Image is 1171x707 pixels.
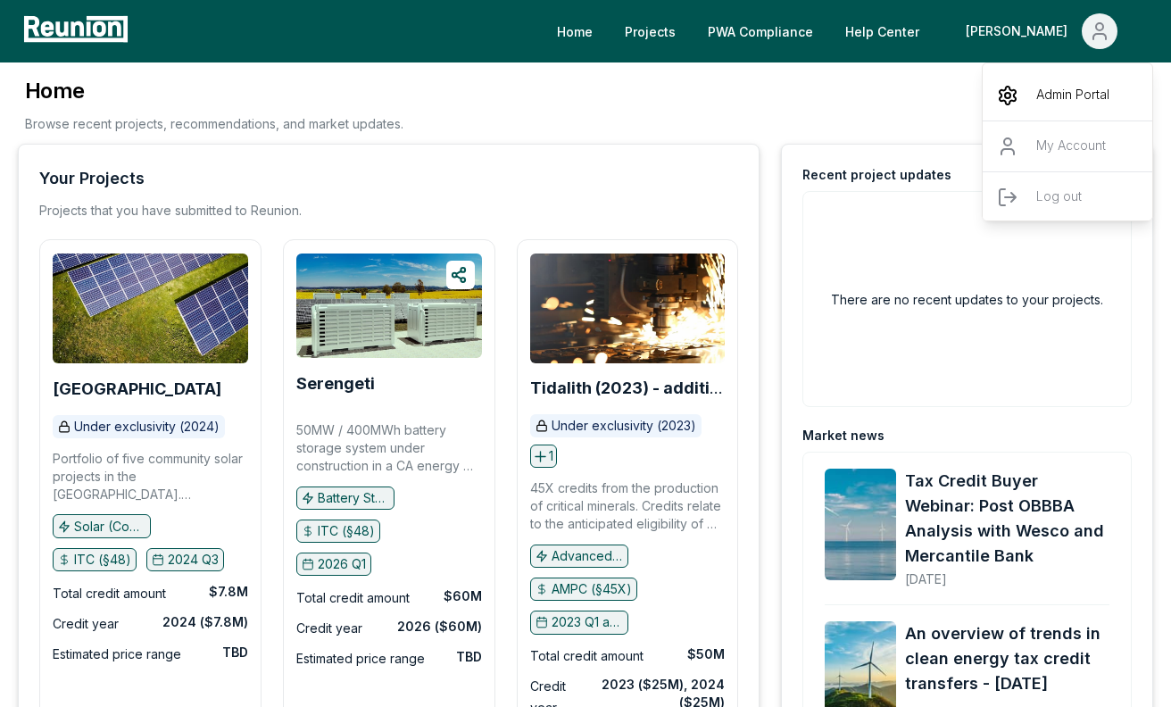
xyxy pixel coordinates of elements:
[530,645,644,667] div: Total credit amount
[983,71,1154,121] a: Admin Portal
[530,379,725,397] a: Tidalith (2023) - additional volume
[53,380,221,398] a: [GEOGRAPHIC_DATA]
[802,166,951,184] div: Recent project updates
[831,13,934,49] a: Help Center
[296,421,483,475] p: 50MW / 400MWh battery storage system under construction in a CA energy community
[456,648,482,666] div: TBD
[25,77,403,105] h3: Home
[1036,136,1106,157] p: My Account
[530,378,723,415] b: Tidalith (2023) - additional volume
[296,618,362,639] div: Credit year
[1036,85,1109,106] p: Admin Portal
[966,13,1075,49] div: [PERSON_NAME]
[39,166,145,191] div: Your Projects
[74,551,131,569] p: ITC (§48)
[53,583,166,604] div: Total credit amount
[530,611,628,634] button: 2023 Q1 and earlier
[74,418,220,436] p: Under exclusivity (2024)
[296,375,375,393] a: Serengeti
[905,469,1109,569] a: Tax Credit Buyer Webinar: Post OBBBA Analysis with Wesco and Mercantile Bank
[543,13,1153,49] nav: Main
[905,621,1109,696] a: An overview of trends in clean energy tax credit transfers - [DATE]
[552,613,623,631] p: 2023 Q1 and earlier
[951,13,1132,49] button: [PERSON_NAME]
[1036,187,1082,208] p: Log out
[831,290,1103,309] h2: There are no recent updates to your projects.
[444,587,482,605] div: $60M
[296,648,425,670] div: Estimated price range
[296,374,375,393] b: Serengeti
[552,580,632,598] p: AMPC (§45X)
[146,548,224,571] button: 2024 Q3
[397,618,482,636] div: 2026 ($60M)
[296,487,394,510] button: Battery Storage
[687,645,725,663] div: $50M
[543,13,607,49] a: Home
[552,547,623,565] p: Advanced manufacturing
[530,254,725,363] img: Tidalith (2023) - additional volume
[318,522,375,540] p: ITC (§48)
[802,427,884,445] div: Market news
[39,202,302,220] p: Projects that you have submitted to Reunion.
[983,71,1154,229] div: [PERSON_NAME]
[905,557,1109,588] div: [DATE]
[530,545,628,568] button: Advanced manufacturing
[825,469,896,588] a: Tax Credit Buyer Webinar: Post OBBBA Analysis with Wesco and Mercantile Bank
[53,514,151,537] button: Solar (Community)
[53,379,221,398] b: [GEOGRAPHIC_DATA]
[74,518,145,536] p: Solar (Community)
[318,489,389,507] p: Battery Storage
[53,450,248,503] p: Portfolio of five community solar projects in the [GEOGRAPHIC_DATA]. Two projects are being place...
[168,551,219,569] p: 2024 Q3
[318,555,366,573] p: 2026 Q1
[552,417,696,435] p: Under exclusivity (2023)
[53,613,119,635] div: Credit year
[825,469,896,580] img: Tax Credit Buyer Webinar: Post OBBBA Analysis with Wesco and Mercantile Bank
[296,254,483,358] img: Serengeti
[162,613,248,631] div: 2024 ($7.8M)
[610,13,690,49] a: Projects
[530,445,557,468] button: 1
[53,644,181,665] div: Estimated price range
[209,583,248,601] div: $7.8M
[296,553,371,576] button: 2026 Q1
[222,644,248,661] div: TBD
[530,479,725,533] p: 45X credits from the production of critical minerals. Credits relate to the anticipated eligibili...
[53,254,248,363] img: Broad Peak
[693,13,827,49] a: PWA Compliance
[25,114,403,133] p: Browse recent projects, recommendations, and market updates.
[296,587,410,609] div: Total credit amount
